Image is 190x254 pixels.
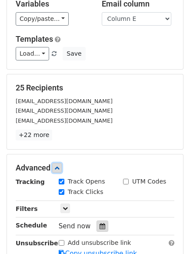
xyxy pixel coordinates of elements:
[16,98,113,104] small: [EMAIL_ADDRESS][DOMAIN_NAME]
[16,178,45,185] strong: Tracking
[16,205,38,212] strong: Filters
[68,238,131,247] label: Add unsubscribe link
[16,47,49,60] a: Load...
[147,212,190,254] iframe: Chat Widget
[16,222,47,229] strong: Schedule
[16,34,53,43] a: Templates
[16,163,174,173] h5: Advanced
[68,187,103,197] label: Track Clicks
[132,177,166,186] label: UTM Codes
[63,47,85,60] button: Save
[16,240,58,247] strong: Unsubscribe
[16,130,52,140] a: +22 more
[16,12,69,26] a: Copy/paste...
[16,117,113,124] small: [EMAIL_ADDRESS][DOMAIN_NAME]
[68,177,105,186] label: Track Opens
[16,107,113,114] small: [EMAIL_ADDRESS][DOMAIN_NAME]
[16,83,174,93] h5: 25 Recipients
[59,222,91,230] span: Send now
